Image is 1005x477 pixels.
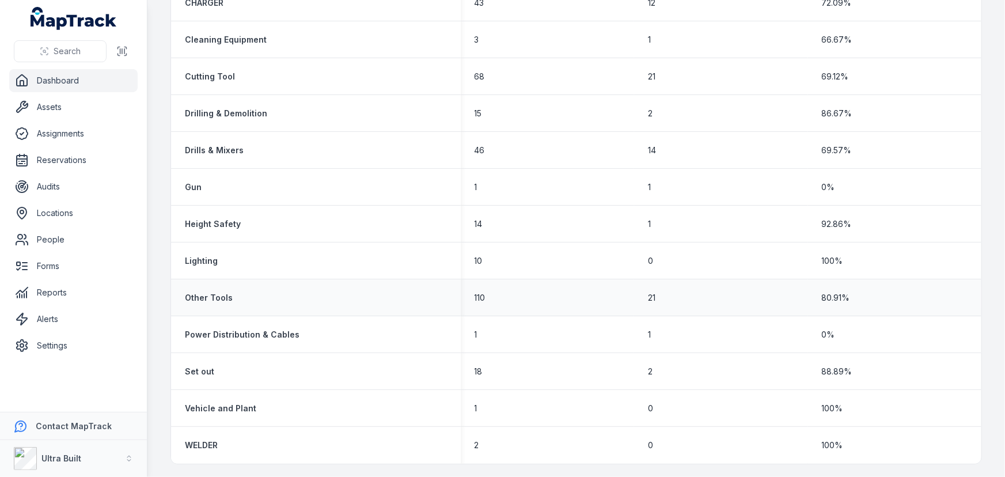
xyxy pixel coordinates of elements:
strong: Contact MapTrack [36,421,112,431]
a: Dashboard [9,69,138,92]
span: Search [54,46,81,57]
span: 88.89 % [822,366,852,377]
a: Assets [9,96,138,119]
span: 21 [648,71,655,82]
span: 3 [475,34,479,46]
a: Cleaning Equipment [185,34,267,46]
button: Search [14,40,107,62]
span: 100 % [822,403,843,414]
a: MapTrack [31,7,117,30]
span: 46 [475,145,485,156]
span: 18 [475,366,483,377]
a: Alerts [9,308,138,331]
a: Assignments [9,122,138,145]
span: 1 [648,218,651,230]
span: 110 [475,292,486,304]
a: Gun [185,181,202,193]
a: Locations [9,202,138,225]
span: 14 [475,218,483,230]
span: 0 [648,255,653,267]
span: 66.67 % [822,34,852,46]
a: Settings [9,334,138,357]
span: 86.67 % [822,108,852,119]
span: 1 [648,329,651,340]
a: Power Distribution & Cables [185,329,299,340]
span: 2 [475,440,479,451]
a: Height Safety [185,218,241,230]
a: Vehicle and Plant [185,403,256,414]
span: 14 [648,145,656,156]
span: 68 [475,71,485,82]
a: WELDER [185,440,218,451]
strong: Ultra Built [41,453,81,463]
a: Other Tools [185,292,233,304]
span: 69.12 % [822,71,849,82]
span: 100 % [822,440,843,451]
span: 1 [475,329,477,340]
span: 2 [648,108,653,119]
span: 1 [648,181,651,193]
span: 0 [648,440,653,451]
span: 1 [475,181,477,193]
span: 10 [475,255,483,267]
a: Lighting [185,255,218,267]
a: Set out [185,366,214,377]
span: 1 [648,34,651,46]
span: 0 [648,403,653,414]
a: Reservations [9,149,138,172]
span: 0 % [822,181,835,193]
span: 21 [648,292,655,304]
span: 80.91 % [822,292,850,304]
a: Forms [9,255,138,278]
span: 0 % [822,329,835,340]
span: 2 [648,366,653,377]
a: Drills & Mixers [185,145,244,156]
span: 92.86 % [822,218,852,230]
span: 69.57 % [822,145,852,156]
a: Audits [9,175,138,198]
span: 1 [475,403,477,414]
a: People [9,228,138,251]
a: Drilling & Demolition [185,108,267,119]
span: 100 % [822,255,843,267]
span: 15 [475,108,482,119]
a: Cutting Tool [185,71,235,82]
a: Reports [9,281,138,304]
